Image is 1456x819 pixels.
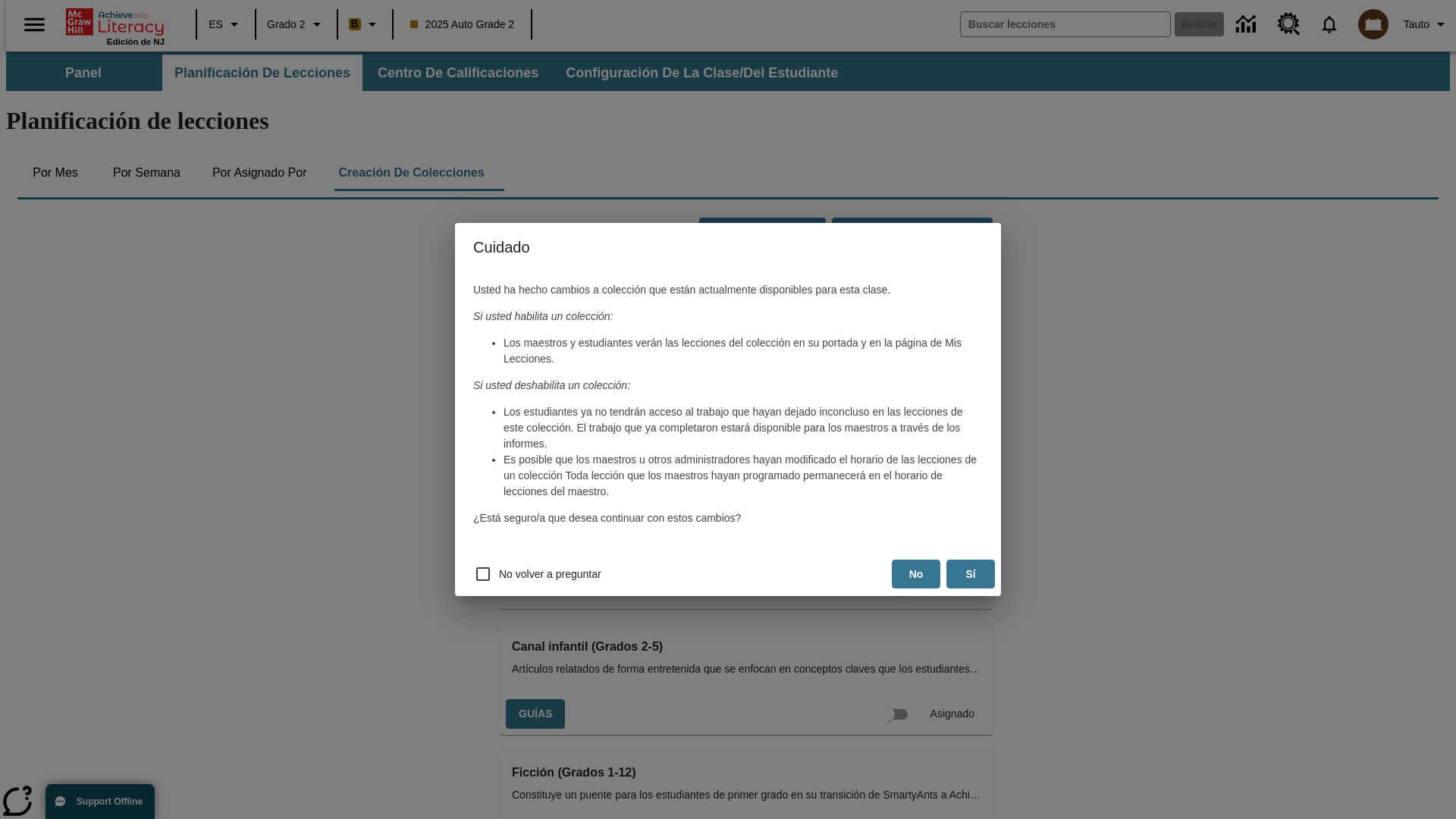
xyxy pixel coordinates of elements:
em: Si usted deshabilita un colección: [473,379,630,391]
button: No [892,560,940,589]
h4: Cuidado [455,223,1001,271]
li: Los maestros y estudiantes verán las lecciones del colección en su portada y en la página de Mis ... [504,335,983,367]
li: Los estudiantes ya no tendrán acceso al trabajo que hayan dejado inconcluso en las lecciones de e... [504,404,983,452]
p: ¿Está seguro/a que desea continuar con estos cambios? [473,510,983,526]
em: Si usted habilita un colección: [473,310,613,322]
span: No volver a preguntar [499,566,601,582]
button: Sí [946,560,995,589]
p: Usted ha hecho cambios a colección que están actualmente disponibles para esta clase. [473,282,983,298]
li: Es posible que los maestros u otros administradores hayan modificado el horario de las lecciones ... [504,452,983,500]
